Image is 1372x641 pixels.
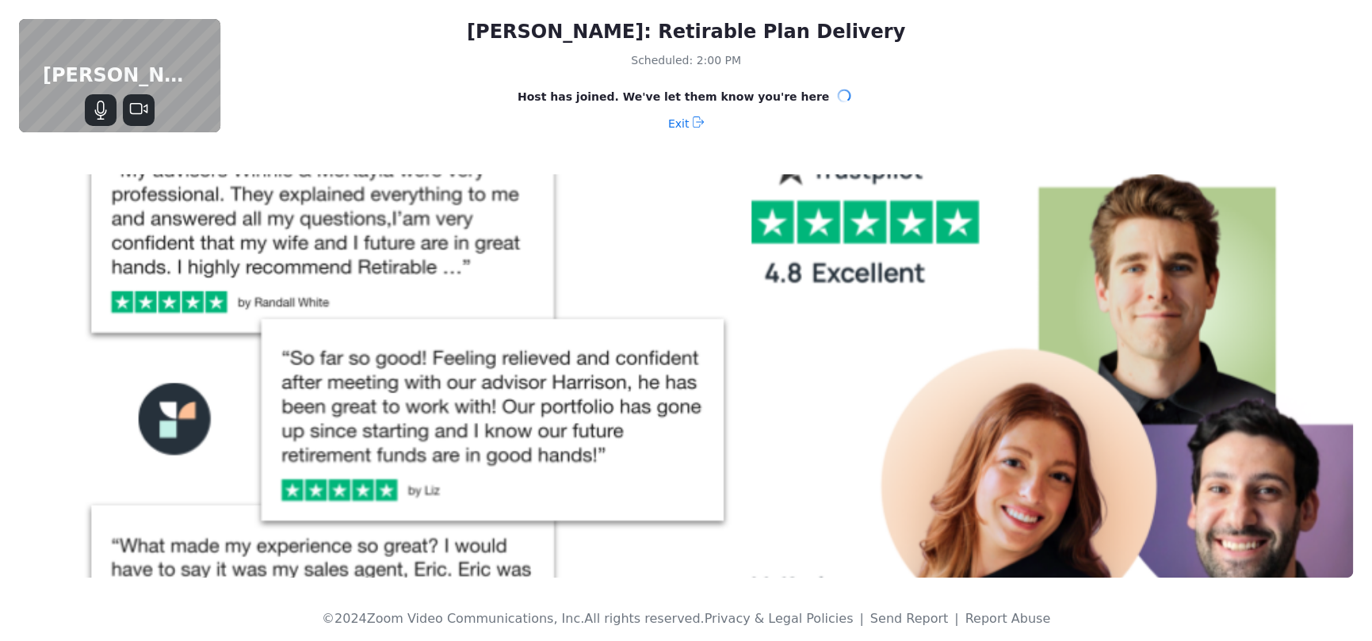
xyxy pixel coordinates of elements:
span: Host has joined. We've let them know you're here [518,89,829,105]
span: Exit [668,111,690,136]
span: | [859,611,863,626]
span: 2024 [334,611,367,626]
div: [PERSON_NAME]: Retirable Plan Delivery [238,19,1134,44]
button: Mute [85,94,117,126]
img: waiting room background [19,174,1353,578]
button: Send Report [870,609,948,628]
span: Zoom Video Communications, Inc. [367,611,584,626]
a: Privacy & Legal Policies [705,611,854,626]
span: | [954,611,958,626]
div: Scheduled: 2:00 PM [238,51,1134,70]
span: All rights reserved. [584,611,704,626]
button: Stop Video [123,94,155,126]
span: © [322,611,334,626]
button: Exit [668,111,705,136]
button: Report Abuse [965,609,1050,628]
